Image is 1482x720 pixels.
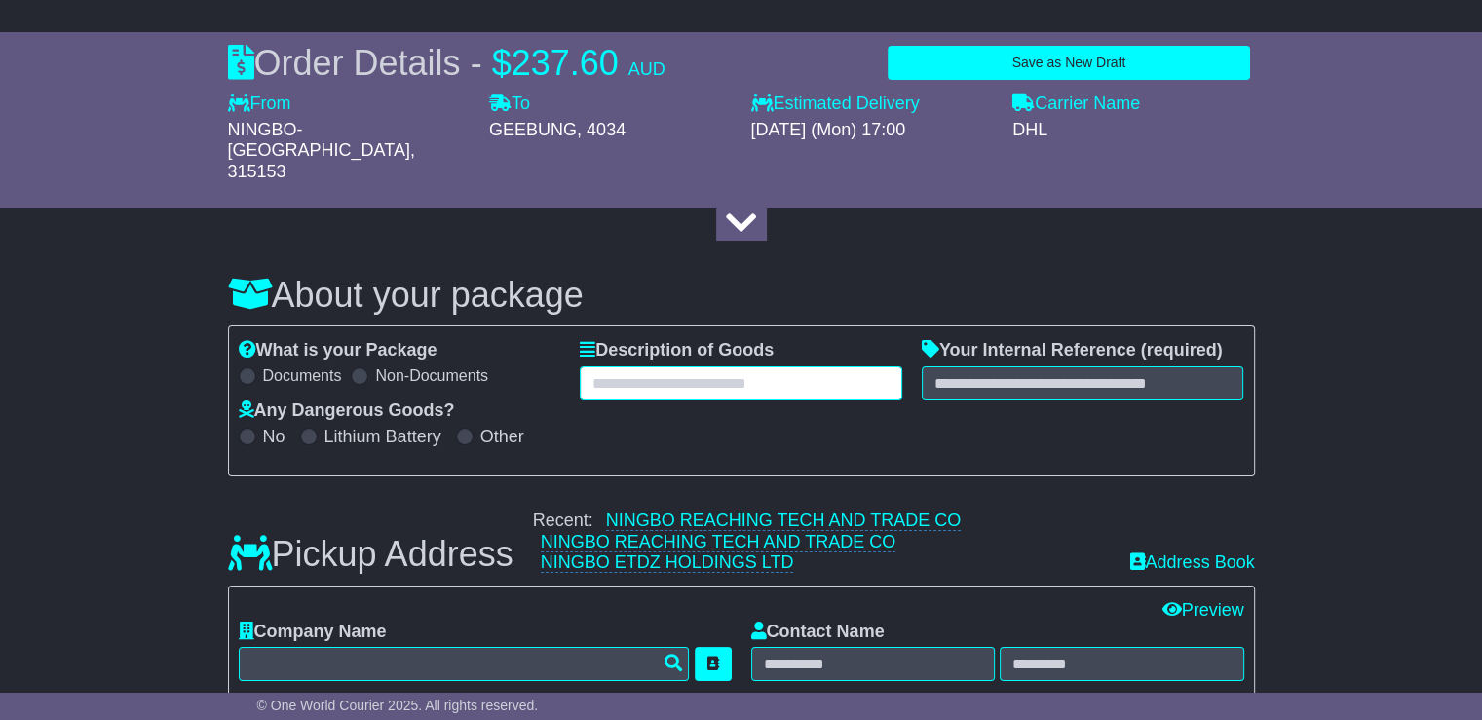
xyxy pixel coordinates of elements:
[228,140,415,181] span: , 315153
[751,120,994,141] div: [DATE] (Mon) 17:00
[751,622,885,643] label: Contact Name
[480,427,524,448] label: Other
[541,552,794,573] a: NINGBO ETDZ HOLDINGS LTD
[580,340,774,361] label: Description of Goods
[751,94,994,115] label: Estimated Delivery
[375,366,488,385] label: Non-Documents
[1012,94,1140,115] label: Carrier Name
[228,120,410,161] span: NINGBO-[GEOGRAPHIC_DATA]
[228,276,1255,315] h3: About your package
[512,43,619,83] span: 237.60
[489,94,530,115] label: To
[533,511,1111,574] div: Recent:
[239,622,387,643] label: Company Name
[628,59,665,79] span: AUD
[489,120,577,139] span: GEEBUNG
[541,532,895,552] a: NINGBO REACHING TECH AND TRADE CO
[1129,552,1254,574] a: Address Book
[577,120,626,139] span: , 4034
[239,400,455,422] label: Any Dangerous Goods?
[888,46,1249,80] button: Save as New Draft
[263,366,342,385] label: Documents
[239,340,437,361] label: What is your Package
[1012,120,1255,141] div: DHL
[1161,600,1243,620] a: Preview
[257,698,539,713] span: © One World Courier 2025. All rights reserved.
[324,427,441,448] label: Lithium Battery
[228,42,665,84] div: Order Details -
[922,340,1223,361] label: Your Internal Reference (required)
[492,43,512,83] span: $
[606,511,961,531] a: NINGBO REACHING TECH AND TRADE CO
[228,94,291,115] label: From
[263,427,285,448] label: No
[228,535,513,574] h3: Pickup Address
